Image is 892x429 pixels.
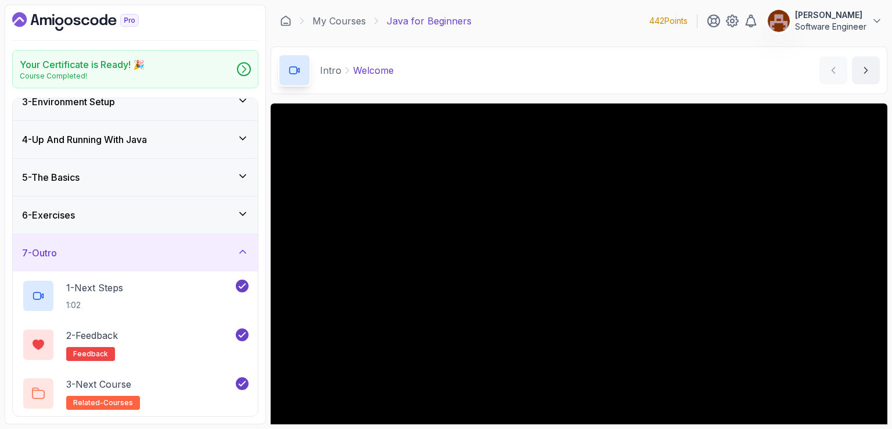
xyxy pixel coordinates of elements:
p: 1 - Next Steps [66,281,123,295]
h3: 6 - Exercises [22,208,75,222]
button: 7-Outro [13,234,258,271]
button: next content [852,56,880,84]
a: Your Certificate is Ready! 🎉Course Completed! [12,50,258,88]
p: 1:02 [66,299,123,311]
a: Dashboard [12,12,166,31]
span: feedback [73,349,108,359]
span: related-courses [73,398,133,407]
button: 5-The Basics [13,159,258,196]
h3: 4 - Up And Running With Java [22,133,147,146]
p: 3 - Next Course [66,377,131,391]
h3: 3 - Environment Setup [22,95,115,109]
button: 3-Environment Setup [13,83,258,120]
p: Software Engineer [795,21,866,33]
h3: 5 - The Basics [22,170,80,184]
button: 4-Up And Running With Java [13,121,258,158]
button: 6-Exercises [13,196,258,234]
button: previous content [819,56,847,84]
a: Dashboard [280,15,292,27]
p: 442 Points [649,15,688,27]
h3: 7 - Outro [22,246,57,260]
p: 2 - Feedback [66,328,118,342]
p: Java for Beginners [387,14,472,28]
p: Welcome [353,63,394,77]
p: Intro [320,63,341,77]
button: 3-Next Courserelated-courses [22,377,249,410]
p: [PERSON_NAME] [795,9,866,21]
h2: Your Certificate is Ready! 🎉 [20,58,145,71]
button: user profile image[PERSON_NAME]Software Engineer [767,9,883,33]
button: 1-Next Steps1:02 [22,280,249,312]
img: user profile image [768,10,790,32]
a: My Courses [312,14,366,28]
p: Course Completed! [20,71,145,81]
button: 2-Feedbackfeedback [22,328,249,361]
